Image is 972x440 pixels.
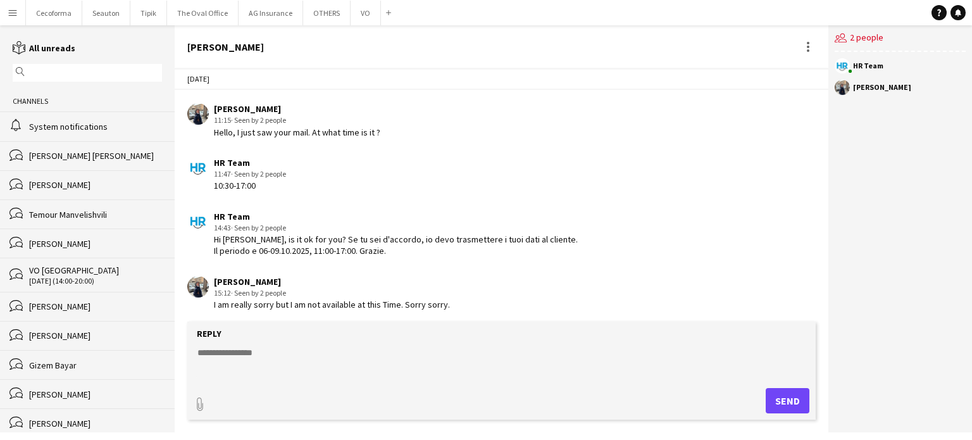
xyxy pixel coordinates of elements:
[351,1,381,25] button: VO
[214,287,450,299] div: 15:12
[214,127,380,138] div: Hello, I just saw your mail. At what time is it ?
[82,1,130,25] button: Seauton
[197,328,221,339] label: Reply
[29,179,162,191] div: [PERSON_NAME]
[231,115,286,125] span: · Seen by 2 people
[13,42,75,54] a: All unreads
[29,277,162,286] div: [DATE] (14:00-20:00)
[214,168,286,180] div: 11:47
[214,211,578,222] div: HR Team
[29,360,162,371] div: Gizem Bayar
[29,389,162,400] div: [PERSON_NAME]
[766,388,809,413] button: Send
[29,301,162,312] div: [PERSON_NAME]
[853,62,883,70] div: HR Team
[187,41,264,53] div: [PERSON_NAME]
[29,418,162,429] div: [PERSON_NAME]
[167,1,239,25] button: The Oval Office
[130,1,167,25] button: Tipik
[231,288,286,298] span: · Seen by 2 people
[853,84,911,91] div: [PERSON_NAME]
[175,68,828,90] div: [DATE]
[303,1,351,25] button: OTHERS
[239,1,303,25] button: AG Insurance
[29,330,162,341] div: [PERSON_NAME]
[29,238,162,249] div: [PERSON_NAME]
[29,121,162,132] div: System notifications
[29,265,162,276] div: VO [GEOGRAPHIC_DATA]
[214,276,450,287] div: [PERSON_NAME]
[214,115,380,126] div: 11:15
[29,209,162,220] div: Temour Manvelishvili
[214,234,578,256] div: Hi [PERSON_NAME], is it ok for you? Se tu sei d'accordo, io devo trasmettere i tuoi dati al clien...
[26,1,82,25] button: Cecoforma
[835,25,966,52] div: 2 people
[231,223,286,232] span: · Seen by 2 people
[29,150,162,161] div: [PERSON_NAME] [PERSON_NAME]
[214,103,380,115] div: [PERSON_NAME]
[214,157,286,168] div: HR Team
[214,299,450,310] div: I am really sorry but I am not available at this Time. Sorry sorry.
[231,169,286,179] span: · Seen by 2 people
[214,180,286,191] div: 10:30-17:00
[214,222,578,234] div: 14:43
